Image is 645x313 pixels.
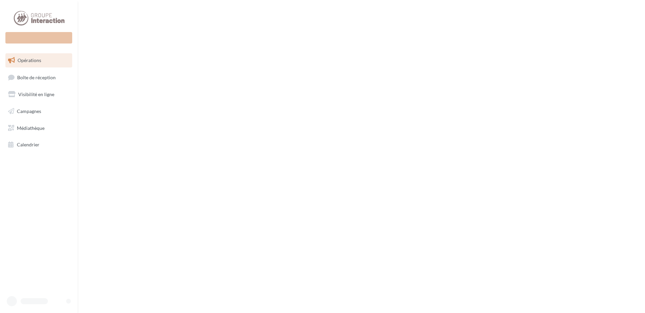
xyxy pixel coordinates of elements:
[5,32,72,44] div: Nouvelle campagne
[18,57,41,63] span: Opérations
[17,142,39,147] span: Calendrier
[4,53,74,67] a: Opérations
[4,138,74,152] a: Calendrier
[4,121,74,135] a: Médiathèque
[17,74,56,80] span: Boîte de réception
[4,87,74,102] a: Visibilité en ligne
[17,125,45,131] span: Médiathèque
[18,91,54,97] span: Visibilité en ligne
[4,70,74,85] a: Boîte de réception
[17,108,41,114] span: Campagnes
[4,104,74,118] a: Campagnes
